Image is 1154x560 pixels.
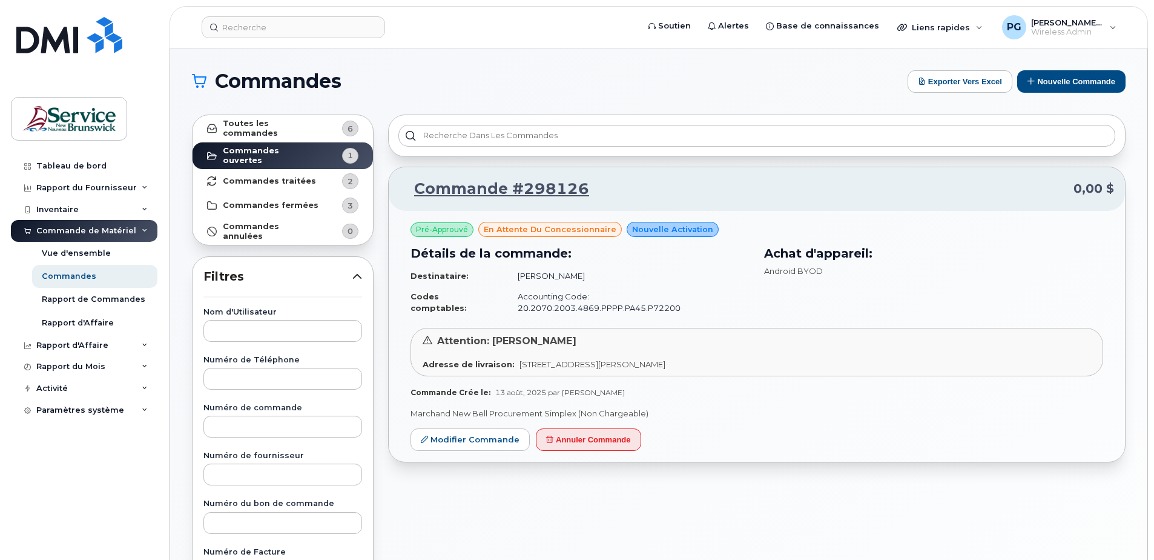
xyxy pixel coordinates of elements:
button: Nouvelle commande [1017,70,1126,93]
strong: Adresse de livraison: [423,359,515,369]
strong: Toutes les commandes [223,119,319,138]
strong: Commandes ouvertes [223,146,319,165]
h3: Achat d'appareil: [764,244,1103,262]
strong: Codes comptables: [410,292,467,313]
label: Numéro de Facture [203,548,362,556]
span: 1 [348,150,353,161]
strong: Destinataire: [410,271,469,281]
label: Numéro de commande [203,404,362,412]
a: Commandes fermées3 [193,193,373,218]
label: Numéro de fournisseur [203,452,362,460]
h3: Détails de la commande: [410,244,750,262]
a: Commandes traitées2 [193,169,373,193]
button: Annuler Commande [536,428,641,451]
a: Modifier Commande [410,428,530,451]
span: 0,00 $ [1073,180,1114,198]
span: en attente du concessionnaire [484,224,616,235]
span: 0 [348,225,353,237]
span: 3 [348,200,353,212]
span: [STREET_ADDRESS][PERSON_NAME] [519,359,665,369]
label: Numéro de Téléphone [203,356,362,364]
span: Commandes [215,72,341,90]
a: Toutes les commandes6 [193,115,373,142]
strong: Commandes traitées [223,176,316,186]
p: Marchand New Bell Procurement Simplex (Non Chargeable) [410,408,1103,419]
button: Exporter vers Excel [908,70,1012,93]
span: Nouvelle activation [632,224,713,235]
span: 2 [348,176,353,187]
span: Attention: [PERSON_NAME] [437,335,576,347]
span: 6 [348,123,353,135]
td: [PERSON_NAME] [507,265,750,287]
span: 13 août, 2025 par [PERSON_NAME] [495,388,625,397]
a: Commande #298126 [400,178,589,200]
a: Commandes ouvertes1 [193,142,373,170]
td: Accounting Code: 20.2070.2003.4869.PPPP.PA45.P72200 [507,286,750,318]
input: Recherche dans les commandes [398,125,1115,147]
strong: Commandes annulées [223,222,319,241]
strong: Commandes fermées [223,201,318,210]
a: Commandes annulées0 [193,218,373,245]
span: Android BYOD [764,266,823,276]
span: Filtres [203,268,352,285]
label: Numéro du bon de commande [203,500,362,508]
span: Pré-Approuvé [416,224,468,235]
label: Nom d'Utilisateur [203,308,362,316]
strong: Commande Crée le: [410,388,490,397]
